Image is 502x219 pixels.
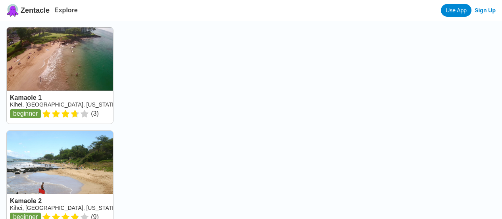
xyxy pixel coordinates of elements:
[54,7,78,14] a: Explore
[6,4,50,17] a: Zentacle logoZentacle
[21,6,50,15] span: Zentacle
[6,4,19,17] img: Zentacle logo
[441,4,471,17] a: Use App
[10,205,117,211] a: Kihei, [GEOGRAPHIC_DATA], [US_STATE]
[475,7,496,14] a: Sign Up
[10,101,117,108] a: Kihei, [GEOGRAPHIC_DATA], [US_STATE]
